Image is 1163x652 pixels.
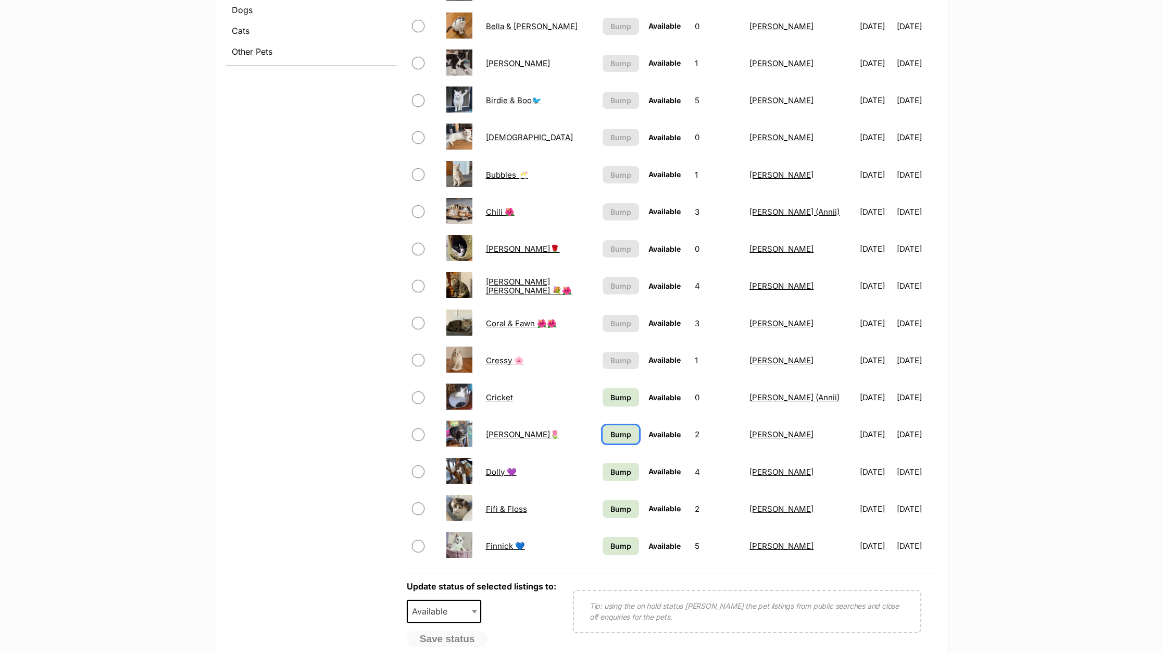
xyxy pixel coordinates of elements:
label: Update status of selected listings to: [407,581,556,592]
td: 0 [691,231,744,267]
td: [DATE] [856,342,896,378]
span: Bump [610,95,631,106]
td: [DATE] [856,416,896,452]
span: Available [648,58,681,67]
span: Available [648,281,681,290]
span: Available [648,430,681,439]
td: [DATE] [856,231,896,267]
span: Available [648,542,681,550]
td: [DATE] [856,528,896,564]
td: 5 [691,82,744,118]
a: Bump [603,463,640,481]
td: [DATE] [897,379,937,415]
td: [DATE] [897,491,937,527]
a: Finnick 💙 [486,541,525,551]
td: [DATE] [897,119,937,155]
td: 1 [691,342,744,378]
a: Cats [226,21,396,40]
a: Fifi & Floss [486,504,527,514]
a: [PERSON_NAME] [749,467,814,477]
td: [DATE] [897,8,937,44]
a: [PERSON_NAME] [749,429,814,439]
span: Available [648,504,681,513]
span: Available [408,604,458,619]
td: [DATE] [856,379,896,415]
a: Bump [603,500,640,518]
a: Bubbles 🥂 [486,170,528,180]
span: Bump [610,58,631,69]
a: [PERSON_NAME]🌷 [486,429,560,439]
button: Bump [603,315,640,332]
a: Birdie & Boo🐦 [486,95,542,105]
p: Tip: using the on hold status [PERSON_NAME] the pet listings from public searches and close off e... [590,600,905,622]
span: Bump [610,169,631,180]
td: 3 [691,194,744,230]
span: Bump [610,355,631,366]
a: Bump [603,537,640,555]
button: Bump [603,18,640,35]
img: Bella & Kevin 💕 [446,13,472,39]
span: Available [648,96,681,105]
img: Cricket [446,384,472,410]
span: Bump [610,392,631,403]
span: Bump [610,318,631,329]
a: [DEMOGRAPHIC_DATA] [486,132,573,142]
td: [DATE] [856,8,896,44]
td: 1 [691,157,744,193]
td: 2 [691,491,744,527]
td: [DATE] [856,491,896,527]
td: [DATE] [897,342,937,378]
img: Fifi & Floss [446,495,472,521]
button: Bump [603,166,640,183]
td: [DATE] [897,82,937,118]
a: Bump [603,388,640,407]
span: Bump [610,21,631,32]
button: Bump [603,55,640,72]
span: Available [648,355,681,364]
img: Cressy 🌸 [446,347,472,373]
td: 3 [691,305,744,341]
a: [PERSON_NAME] [749,541,814,551]
button: Save status [407,631,488,647]
a: [PERSON_NAME] [749,504,814,514]
td: 0 [691,8,744,44]
span: Bump [610,540,631,551]
a: [PERSON_NAME] [749,244,814,254]
td: 2 [691,416,744,452]
a: Dogs [226,1,396,19]
td: [DATE] [897,454,937,490]
td: [DATE] [856,82,896,118]
a: [PERSON_NAME] [749,170,814,180]
a: [PERSON_NAME] [749,281,814,291]
img: Birdie & Boo🐦 [446,87,472,113]
td: [DATE] [856,45,896,81]
a: [PERSON_NAME] (Annii) [749,207,840,217]
a: [PERSON_NAME] [749,21,814,31]
td: [DATE] [856,305,896,341]
img: Coral & Fawn 🌺🌺 [446,310,472,336]
a: Chili 🌺 [486,207,515,217]
button: Bump [603,240,640,257]
span: Available [648,467,681,476]
td: [DATE] [897,157,937,193]
td: [DATE] [897,416,937,452]
span: Available [407,600,482,623]
a: [PERSON_NAME] [749,95,814,105]
a: Dolly 💜 [486,467,517,477]
span: Bump [610,429,631,440]
button: Bump [603,92,640,109]
a: [PERSON_NAME] [749,132,814,142]
button: Bump [603,277,640,294]
span: Bump [610,466,631,477]
td: 4 [691,268,744,304]
td: [DATE] [897,231,937,267]
td: 0 [691,119,744,155]
a: [PERSON_NAME] [486,58,550,68]
span: Available [648,207,681,216]
button: Bump [603,129,640,146]
td: [DATE] [856,454,896,490]
button: Bump [603,203,640,220]
td: [DATE] [897,268,937,304]
span: Available [648,21,681,30]
a: Cricket [486,392,513,402]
